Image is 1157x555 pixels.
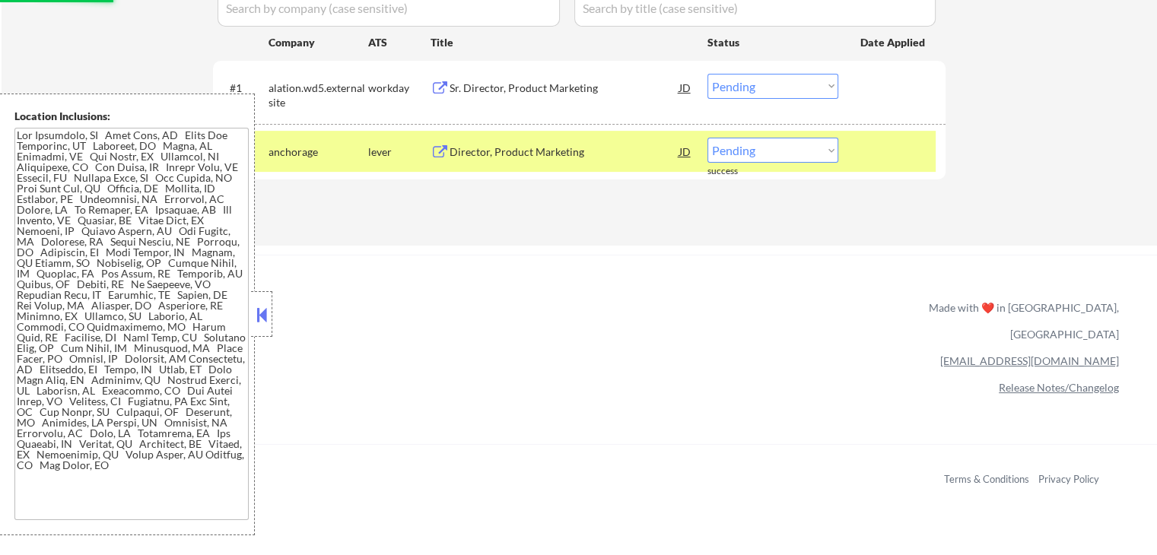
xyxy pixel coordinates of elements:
a: Refer & earn free applications 👯‍♀️ [30,316,611,331]
div: JD [678,138,693,165]
div: Title [431,35,693,50]
a: Terms & Conditions [944,473,1029,485]
div: #1 [230,81,256,96]
div: Company [269,35,368,50]
div: lever [368,144,431,160]
div: workday [368,81,431,96]
a: Release Notes/Changelog [999,381,1119,394]
div: Date Applied [860,35,927,50]
div: Director, Product Marketing [450,144,679,160]
div: JD [678,74,693,101]
a: Privacy Policy [1038,473,1099,485]
div: success [707,165,768,178]
div: Sr. Director, Product Marketing [450,81,679,96]
div: Location Inclusions: [14,109,249,124]
div: Status [707,28,838,55]
a: [EMAIL_ADDRESS][DOMAIN_NAME] [940,354,1119,367]
div: alation.wd5.externalsite [269,81,368,110]
div: anchorage [269,144,368,160]
div: ATS [368,35,431,50]
div: Made with ❤️ in [GEOGRAPHIC_DATA], [GEOGRAPHIC_DATA] [923,294,1119,347]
